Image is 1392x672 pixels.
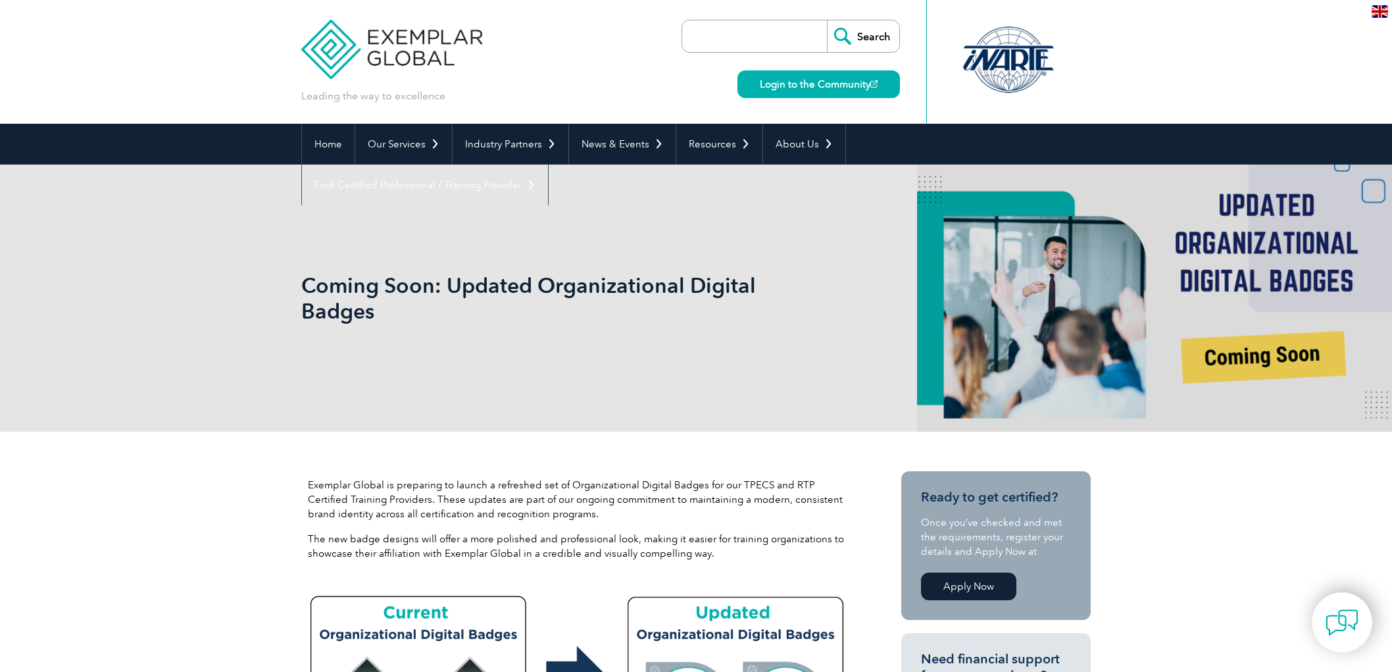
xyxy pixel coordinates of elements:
[921,515,1071,559] p: Once you’ve checked and met the requirements, register your details and Apply Now at
[302,165,548,205] a: Find Certified Professional / Training Provider
[302,124,355,165] a: Home
[921,573,1016,600] a: Apply Now
[301,89,445,103] p: Leading the way to excellence
[301,272,807,324] h1: Coming Soon: Updated Organizational Digital Badges
[308,532,847,561] p: The new badge designs will offer a more polished and professional look, making it easier for trai...
[763,124,845,165] a: About Us
[676,124,762,165] a: Resources
[870,80,878,88] img: open_square.png
[921,489,1071,505] h3: Ready to get certified?
[355,124,452,165] a: Our Services
[1326,606,1358,639] img: contact-chat.png
[569,124,676,165] a: News & Events
[827,20,899,52] input: Search
[308,478,847,521] p: Exemplar Global is preparing to launch a refreshed set of Organizational Digital Badges for our T...
[453,124,568,165] a: Industry Partners
[1372,5,1388,18] img: en
[737,70,900,98] a: Login to the Community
